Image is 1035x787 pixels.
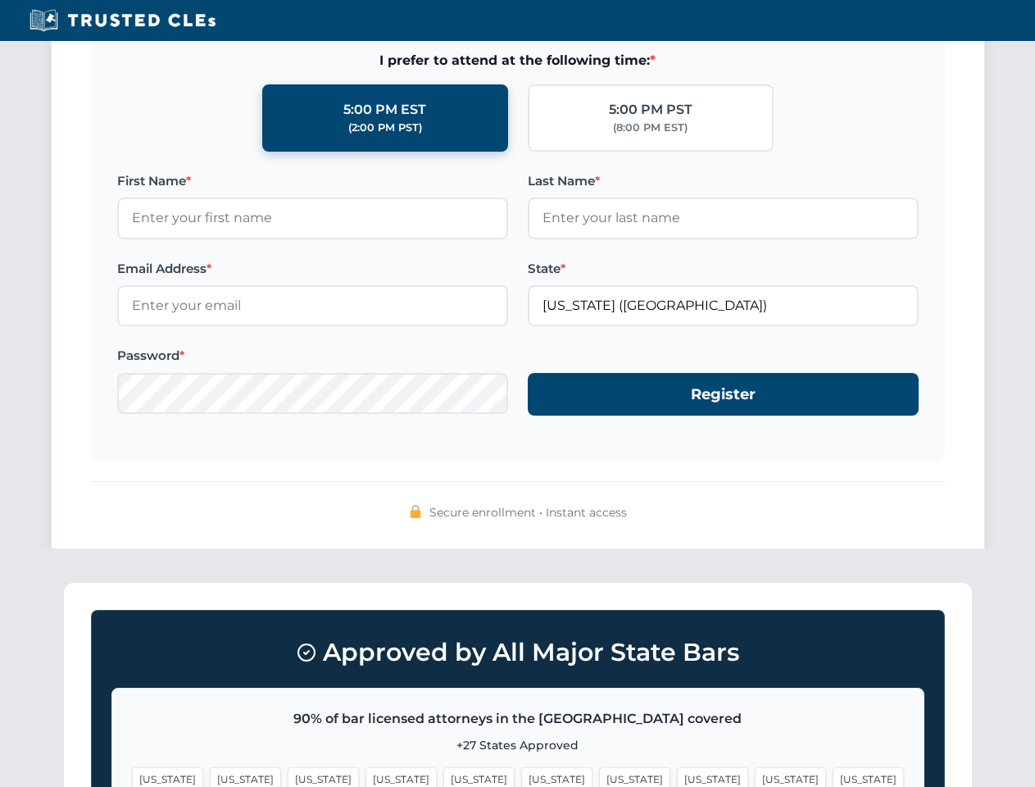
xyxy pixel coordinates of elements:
[117,285,508,326] input: Enter your email
[348,120,422,136] div: (2:00 PM PST)
[528,171,919,191] label: Last Name
[409,505,422,518] img: 🔒
[117,198,508,239] input: Enter your first name
[132,708,904,730] p: 90% of bar licensed attorneys in the [GEOGRAPHIC_DATA] covered
[117,171,508,191] label: First Name
[609,99,692,121] div: 5:00 PM PST
[343,99,426,121] div: 5:00 PM EST
[528,373,919,416] button: Register
[117,346,508,366] label: Password
[117,259,508,279] label: Email Address
[111,630,924,675] h3: Approved by All Major State Bars
[132,736,904,754] p: +27 States Approved
[25,8,220,33] img: Trusted CLEs
[117,50,919,71] span: I prefer to attend at the following time:
[528,285,919,326] input: Arizona (AZ)
[429,503,627,521] span: Secure enrollment • Instant access
[528,198,919,239] input: Enter your last name
[528,259,919,279] label: State
[613,120,688,136] div: (8:00 PM EST)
